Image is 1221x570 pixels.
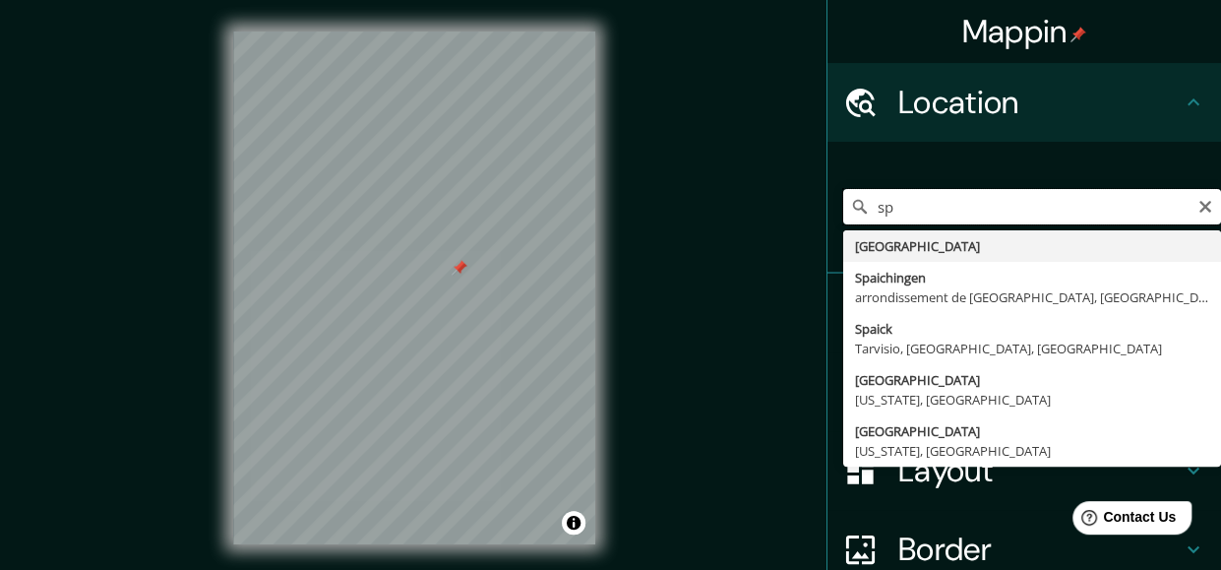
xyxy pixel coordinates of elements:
[233,32,595,544] canvas: Map
[855,370,1209,390] div: [GEOGRAPHIC_DATA]
[855,236,1209,256] div: [GEOGRAPHIC_DATA]
[898,83,1182,122] h4: Location
[1070,27,1086,42] img: pin-icon.png
[855,319,1209,339] div: Spaick
[827,63,1221,142] div: Location
[962,12,1087,51] h4: Mappin
[855,268,1209,287] div: Spaichingen
[827,352,1221,431] div: Style
[827,431,1221,510] div: Layout
[855,421,1209,441] div: [GEOGRAPHIC_DATA]
[855,390,1209,410] div: [US_STATE], [GEOGRAPHIC_DATA]
[843,189,1221,224] input: Pick your city or area
[898,451,1182,490] h4: Layout
[827,274,1221,352] div: Pins
[855,339,1209,358] div: Tarvisio, [GEOGRAPHIC_DATA], [GEOGRAPHIC_DATA]
[855,287,1209,307] div: arrondissement de [GEOGRAPHIC_DATA], [GEOGRAPHIC_DATA], [GEOGRAPHIC_DATA]
[1197,196,1213,215] button: Clear
[855,441,1209,461] div: [US_STATE], [GEOGRAPHIC_DATA]
[1046,493,1199,548] iframe: Help widget launcher
[898,530,1182,569] h4: Border
[562,511,585,535] button: Toggle attribution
